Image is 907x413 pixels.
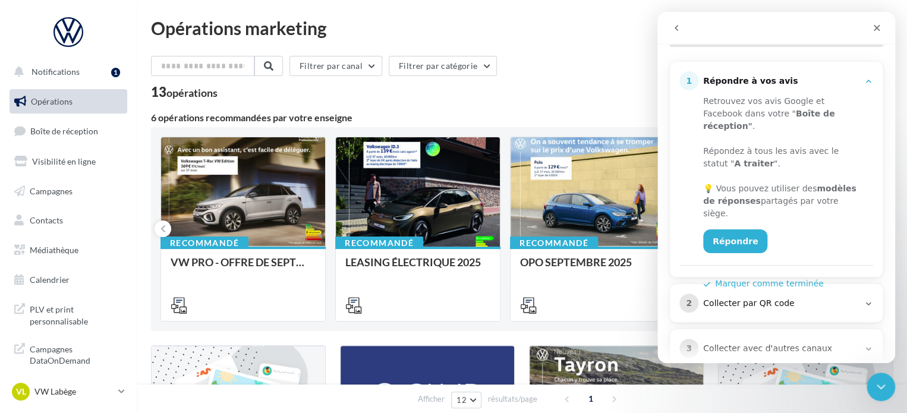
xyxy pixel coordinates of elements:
div: Opérations marketing [151,19,893,37]
span: Afficher [418,393,445,405]
iframe: Intercom live chat [867,373,895,401]
a: PLV et print personnalisable [7,297,130,332]
div: Recommandé [335,237,423,250]
p: VW Labège [34,386,114,398]
span: Visibilité en ligne [32,156,96,166]
span: 12 [456,395,467,405]
div: VW PRO - OFFRE DE SEPTEMBRE 25 [171,256,316,280]
div: 6 opérations recommandées par votre enseigne [151,113,874,122]
span: Notifications [32,67,80,77]
span: PLV et print personnalisable [30,301,122,327]
span: Boîte de réception [30,126,98,136]
span: Opérations [31,96,73,106]
a: Opérations [7,89,130,114]
a: Campagnes [7,179,130,204]
div: Recommandé [160,237,248,250]
span: Campagnes DataOnDemand [30,341,122,367]
a: Campagnes DataOnDemand [7,336,130,371]
a: Calendrier [7,267,130,292]
span: Campagnes [30,185,73,196]
span: résultats/page [488,393,537,405]
div: LEASING ÉLECTRIQUE 2025 [345,256,490,280]
span: Contacts [30,215,63,225]
button: Notifications 1 [7,59,125,84]
button: Filtrer par canal [289,56,382,76]
button: 12 [451,392,481,408]
div: opérations [166,87,218,98]
span: Calendrier [30,275,70,285]
span: Médiathèque [30,245,78,255]
button: Filtrer par catégorie [389,56,497,76]
a: Visibilité en ligne [7,149,130,174]
span: VL [16,386,26,398]
div: 13 [151,86,218,99]
a: VL VW Labège [10,380,127,403]
a: Médiathèque [7,238,130,263]
iframe: Intercom live chat [657,12,895,363]
div: 1 [111,68,120,77]
div: Recommandé [510,237,598,250]
a: Boîte de réception [7,118,130,144]
span: 1 [581,389,600,408]
a: Contacts [7,208,130,233]
div: OPO SEPTEMBRE 2025 [520,256,665,280]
